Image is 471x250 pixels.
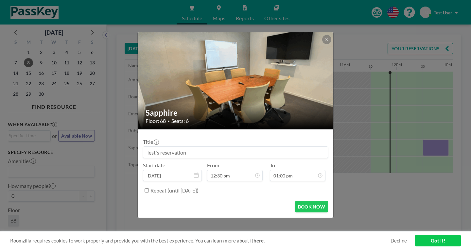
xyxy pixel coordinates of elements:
[265,164,267,179] span: -
[143,147,328,158] input: Test's reservation
[10,238,391,244] span: Roomzilla requires cookies to work properly and provide you with the best experience. You can lea...
[295,201,328,212] button: BOOK NOW
[270,162,275,169] label: To
[146,108,326,118] h2: Sapphire
[138,14,334,148] img: 537.gif
[391,238,407,244] a: Decline
[253,238,265,243] a: here.
[150,187,199,194] label: Repeat (until [DATE])
[415,235,461,246] a: Got it!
